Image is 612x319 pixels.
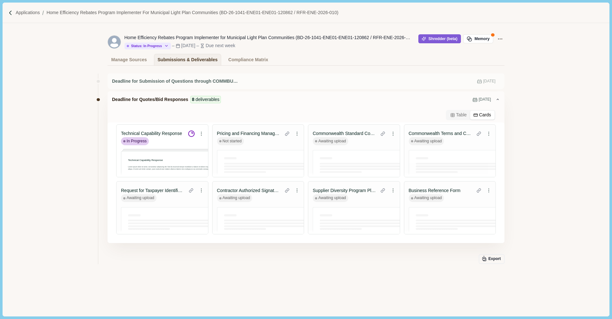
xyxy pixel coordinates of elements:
[40,10,46,16] img: Forward slash icon
[313,130,376,137] div: Commonwealth Standard Contract Form
[108,54,150,65] a: Manage Sources
[483,79,495,84] span: [DATE]
[447,111,470,120] button: Table
[197,42,199,49] div: –
[228,54,268,65] div: Compliance Matrix
[418,34,461,43] button: Shredder (beta)
[217,187,280,194] div: Contractor Authorized Signatory Listing
[225,54,272,65] a: Compliance Matrix
[127,44,162,48] div: Status: In Progress
[205,42,235,49] div: Due next week
[127,195,154,201] span: Awaiting upload
[414,195,442,201] span: Awaiting upload
[479,254,504,264] button: Export
[111,54,147,65] div: Manage Sources
[495,34,504,43] button: Application Actions
[463,34,493,43] button: Memory
[172,42,174,49] div: –
[112,96,188,103] span: Deadline for Quotes/Bid Responses
[181,42,195,49] div: [DATE]
[8,10,13,16] img: Forward slash icon
[46,9,338,16] a: Home Efficiency Rebates Program Implementer for Municipal Light Plan Communities (BD-26-1041-ENE0...
[196,96,220,103] span: deliverables
[414,139,442,144] span: Awaiting upload
[192,96,195,103] span: 8
[121,130,184,137] div: Technical Capability Response
[121,187,184,194] div: Request for Taxpayer Identification Number and Certification (Mass. Substitute W9 Form)
[313,187,376,194] div: Supplier Diversity Program Plan Form
[128,158,212,162] span: Technical Capability Response
[318,139,346,144] span: Awaiting upload
[128,165,212,170] div: Lorem ipsum dolor sit amet, consectetur adipiscing elit. Sed do eiusmod tempor incididunt ut labo...
[470,111,495,120] button: Cards
[479,97,491,103] span: [DATE]
[157,54,218,65] div: Submissions & Deliverables
[125,34,413,41] div: Home Efficiency Rebates Program Implementer for Municipal Light Plan Communities (BD-26-1041-ENE0...
[16,9,40,16] a: Applications
[125,43,171,49] button: Status: In Progress
[409,130,472,137] div: Commonwealth Terms and Conditions
[108,36,121,48] svg: avatar
[409,187,472,194] div: Business Reference Form
[222,195,250,201] span: Awaiting upload
[154,54,221,65] a: Submissions & Deliverables
[318,195,346,201] span: Awaiting upload
[217,130,280,137] div: Pricing and Financing Management Response
[112,78,240,85] span: Deadline for Submission of Questions through COMMBUYS "Bid Q&A"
